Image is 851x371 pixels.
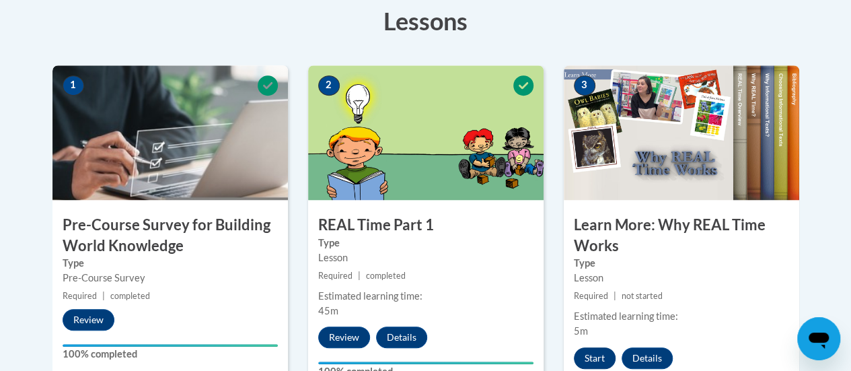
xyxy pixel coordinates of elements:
label: Type [574,256,789,271]
div: Your progress [63,344,278,347]
span: 3 [574,75,595,96]
div: Pre-Course Survey [63,271,278,285]
span: | [614,291,616,301]
span: 45m [318,305,338,316]
div: Your progress [318,362,533,364]
span: Required [318,271,353,281]
label: 100% completed [63,347,278,362]
span: not started [622,291,663,301]
button: Review [63,309,114,331]
span: Required [574,291,608,301]
h3: REAL Time Part 1 [308,215,544,236]
label: Type [63,256,278,271]
button: Start [574,347,616,369]
label: Type [318,236,533,250]
span: Required [63,291,97,301]
span: 1 [63,75,84,96]
div: Estimated learning time: [318,289,533,304]
button: Review [318,327,370,348]
h3: Pre-Course Survey for Building World Knowledge [52,215,288,257]
div: Estimated learning time: [574,309,789,324]
button: Details [376,327,427,348]
span: | [358,271,361,281]
span: 2 [318,75,340,96]
h3: Lessons [52,4,799,38]
div: Lesson [318,250,533,265]
div: Lesson [574,271,789,285]
iframe: Button to launch messaging window [797,317,840,360]
span: | [102,291,105,301]
span: 5m [574,325,588,337]
span: completed [110,291,150,301]
span: completed [366,271,406,281]
img: Course Image [564,65,799,200]
button: Details [622,347,673,369]
img: Course Image [52,65,288,200]
img: Course Image [308,65,544,200]
h3: Learn More: Why REAL Time Works [564,215,799,257]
